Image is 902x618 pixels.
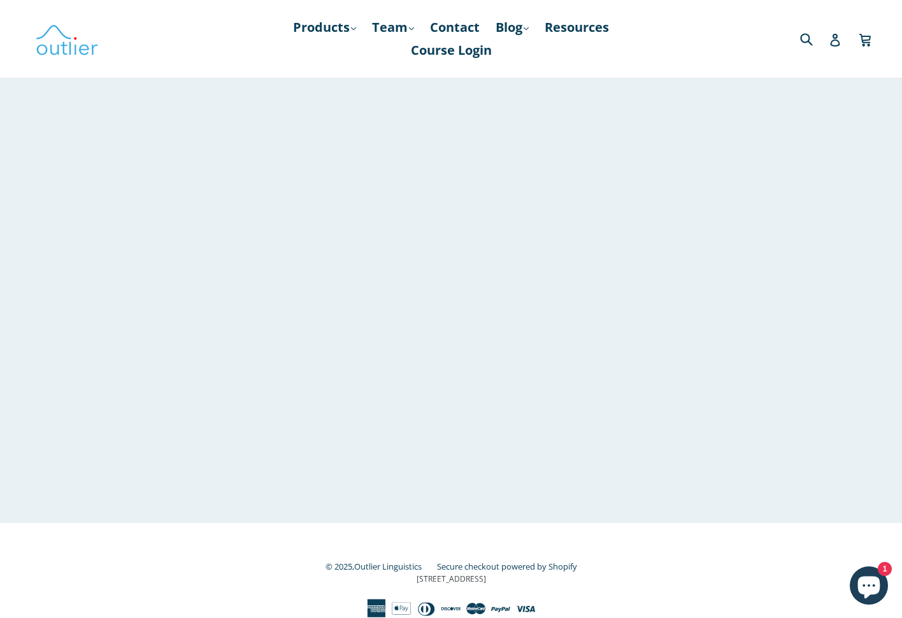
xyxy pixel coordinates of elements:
img: Outlier Linguistics [35,20,99,57]
a: Blog [489,16,535,39]
a: Secure checkout powered by Shopify [437,561,577,572]
a: Products [287,16,362,39]
p: [STREET_ADDRESS] [104,573,798,585]
inbox-online-store-chat: Shopify online store chat [846,566,892,608]
a: Contact [424,16,486,39]
input: Search [797,25,832,52]
a: Team [366,16,420,39]
a: Outlier Linguistics [354,561,422,572]
small: © 2025, [326,561,434,572]
a: Resources [538,16,615,39]
a: Course Login [404,39,498,62]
